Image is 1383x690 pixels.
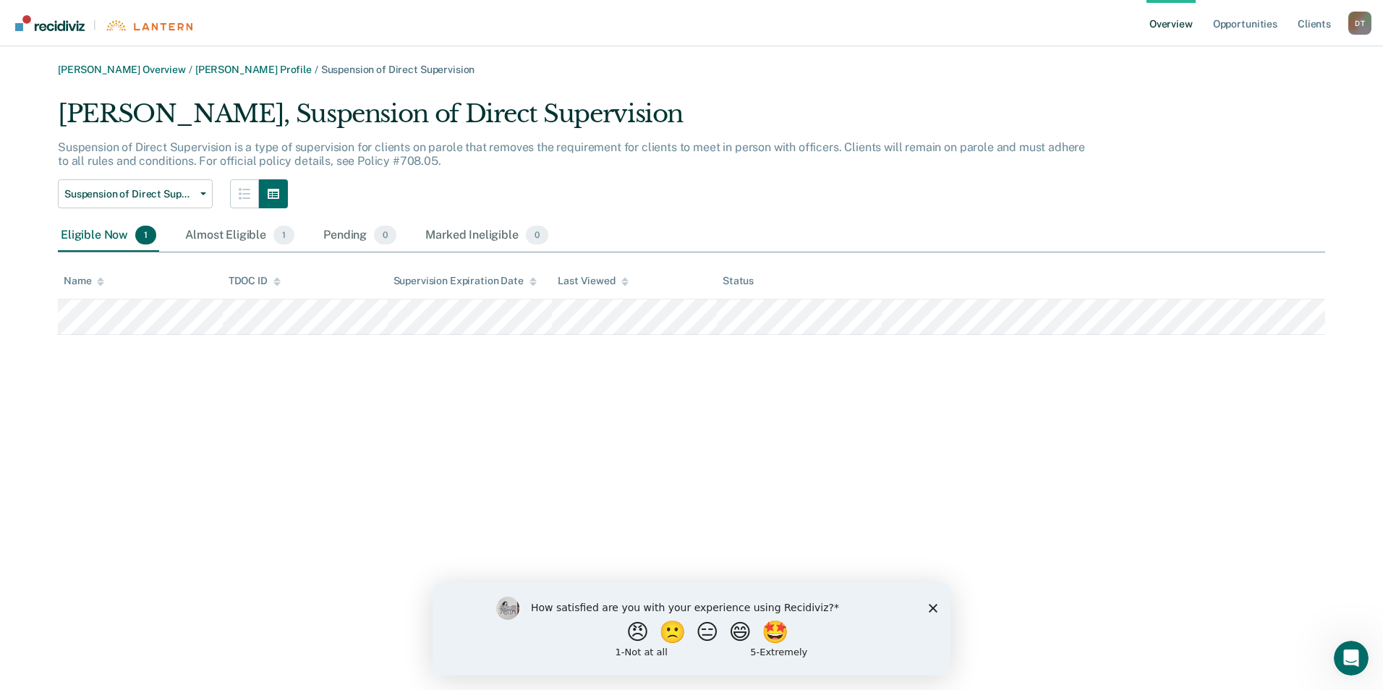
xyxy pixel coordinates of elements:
div: Status [723,275,754,287]
div: Almost Eligible1 [182,220,297,252]
div: Pending0 [320,220,399,252]
span: 1 [135,226,156,244]
div: Name [64,275,104,287]
div: D T [1348,12,1371,35]
span: | [85,19,105,31]
div: TDOC ID [229,275,281,287]
p: Suspension of Direct Supervision is a type of supervision for clients on parole that removes the ... [58,140,1085,168]
img: Recidiviz [15,15,85,31]
span: Suspension of Direct Supervision [64,188,195,200]
iframe: Survey by Kim from Recidiviz [433,582,950,676]
div: [PERSON_NAME], Suspension of Direct Supervision [58,99,1095,140]
div: Last Viewed [558,275,628,287]
div: Eligible Now1 [58,220,159,252]
iframe: Intercom live chat [1334,641,1369,676]
img: Lantern [105,20,192,31]
button: Suspension of Direct Supervision [58,179,213,208]
span: / [312,64,321,75]
div: Supervision Expiration Date [393,275,537,287]
a: [PERSON_NAME] Overview [58,64,186,75]
a: [PERSON_NAME] Profile [195,64,312,75]
div: Marked Ineligible0 [422,220,551,252]
span: / [186,64,195,75]
span: 1 [273,226,294,244]
span: 0 [374,226,396,244]
button: Profile dropdown button [1348,12,1371,35]
span: Suspension of Direct Supervision [321,64,475,75]
span: 0 [526,226,548,244]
